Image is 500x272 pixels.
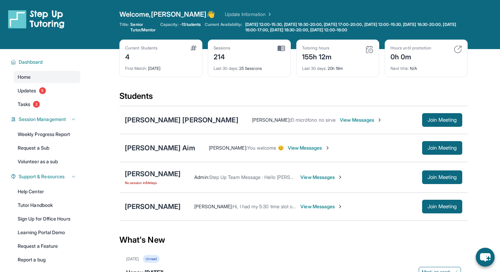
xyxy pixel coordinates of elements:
[205,22,242,33] span: Current Availability:
[160,22,179,27] span: Capacity:
[14,85,80,97] a: Updates5
[125,51,157,62] div: 4
[214,51,231,62] div: 214
[125,115,238,125] div: [PERSON_NAME] [PERSON_NAME]
[14,226,80,239] a: Learning Portal Demo
[278,45,285,51] img: card
[33,101,40,108] span: 2
[302,62,373,71] div: 20h 19m
[16,116,76,123] button: Session Management
[18,74,31,80] span: Home
[422,141,462,155] button: Join Meeting
[125,143,195,153] div: [PERSON_NAME] Aim
[180,22,201,27] span: -1 Students
[390,66,409,71] span: Next title :
[8,10,65,29] img: logo
[119,225,468,255] div: What's New
[143,255,159,263] div: Unread
[288,145,330,151] span: View Messages
[16,59,76,65] button: Dashboard
[125,180,181,185] span: No session in 84 days
[130,22,156,33] span: Senior Tutor/Mentor
[428,205,457,209] span: Join Meeting
[302,51,332,62] div: 155h 12m
[325,145,330,151] img: Chevron-Right
[428,146,457,150] span: Join Meeting
[422,200,462,213] button: Join Meeting
[125,66,147,71] span: First Match :
[422,113,462,127] button: Join Meeting
[245,22,467,33] span: [DATE] 12:00-15:30, [DATE] 18:30-20:00, [DATE] 17:00-20:00, [DATE] 12:00-15:30, [DATE] 16:30-20:0...
[290,117,336,123] span: El micrófono no sirve
[119,10,215,19] span: Welcome, [PERSON_NAME] 👋
[125,202,181,211] div: [PERSON_NAME]
[209,145,247,151] span: [PERSON_NAME] :
[365,45,373,54] img: card
[252,117,290,123] span: [PERSON_NAME] :
[302,66,327,71] span: Last 30 days :
[14,142,80,154] a: Request a Sub
[14,71,80,83] a: Home
[225,11,272,18] a: Update Information
[18,87,36,94] span: Updates
[14,213,80,225] a: Sign Up for Office Hours
[337,175,343,180] img: Chevron-Right
[214,62,285,71] div: 25 Sessions
[390,62,462,71] div: N/A
[19,59,43,65] span: Dashboard
[14,240,80,252] a: Request a Feature
[302,45,332,51] div: Tutoring hours
[476,248,495,267] button: chat-button
[266,11,272,18] img: Chevron Right
[300,174,343,181] span: View Messages
[214,66,238,71] span: Last 30 days :
[39,87,46,94] span: 5
[244,22,468,33] a: [DATE] 12:00-15:30, [DATE] 18:30-20:00, [DATE] 17:00-20:00, [DATE] 12:00-15:30, [DATE] 16:30-20:0...
[422,170,462,184] button: Join Meeting
[428,175,457,179] span: Join Meeting
[14,128,80,140] a: Weekly Progress Report
[19,116,66,123] span: Session Management
[16,173,76,180] button: Support & Resources
[119,22,129,33] span: Title:
[125,169,181,179] div: [PERSON_NAME]
[14,155,80,168] a: Volunteer as a sub
[233,203,363,209] span: Hi, I had my 5:30 time slot open up if that works for you guys
[125,62,197,71] div: [DATE]
[125,45,157,51] div: Current Students
[337,204,343,209] img: Chevron-Right
[340,117,382,123] span: View Messages
[14,185,80,198] a: Help Center
[119,91,468,106] div: Students
[194,203,233,209] span: [PERSON_NAME] :
[18,101,30,108] span: Tasks
[428,118,457,122] span: Join Meeting
[377,117,382,123] img: Chevron-Right
[300,203,343,210] span: View Messages
[126,256,139,262] div: [DATE]
[19,173,65,180] span: Support & Resources
[454,45,462,54] img: card
[194,174,209,180] span: Admin :
[390,45,431,51] div: Hours until promotion
[14,199,80,211] a: Tutor Handbook
[247,145,284,151] span: You welcome 😊
[214,45,231,51] div: Sessions
[190,45,197,51] img: card
[14,254,80,266] a: Report a bug
[390,51,431,62] div: 0h 0m
[14,98,80,110] a: Tasks2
